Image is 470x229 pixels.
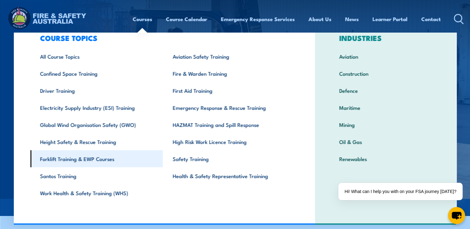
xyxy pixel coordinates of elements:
[421,11,441,27] a: Contact
[221,11,295,27] a: Emergency Response Services
[163,150,295,167] a: Safety Training
[30,82,163,99] a: Driver Training
[329,34,442,42] h3: INDUSTRIES
[163,99,295,116] a: Emergency Response & Rescue Training
[329,65,442,82] a: Construction
[308,11,331,27] a: About Us
[338,183,463,200] div: Hi! What can I help you with on your FSA journey [DATE]?
[329,82,442,99] a: Defence
[329,150,442,167] a: Renewables
[30,184,163,201] a: Work Health & Safety Training (WHS)
[329,48,442,65] a: Aviation
[30,133,163,150] a: Height Safety & Rescue Training
[163,167,295,184] a: Health & Safety Representative Training
[329,116,442,133] a: Mining
[163,116,295,133] a: HAZMAT Training and Spill Response
[372,11,408,27] a: Learner Portal
[163,133,295,150] a: High Risk Work Licence Training
[30,167,163,184] a: Santos Training
[163,82,295,99] a: First Aid Training
[166,11,207,27] a: Course Calendar
[345,11,359,27] a: News
[329,133,442,150] a: Oil & Gas
[163,48,295,65] a: Aviation Safety Training
[30,65,163,82] a: Confined Space Training
[30,99,163,116] a: Electricity Supply Industry (ESI) Training
[448,207,465,224] button: chat-button
[30,116,163,133] a: Global Wind Organisation Safety (GWO)
[30,150,163,167] a: Forklift Training & EWP Courses
[329,99,442,116] a: Maritime
[30,48,163,65] a: All Course Topics
[163,65,295,82] a: Fire & Warden Training
[133,11,152,27] a: Courses
[30,34,295,42] h3: COURSE TOPICS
